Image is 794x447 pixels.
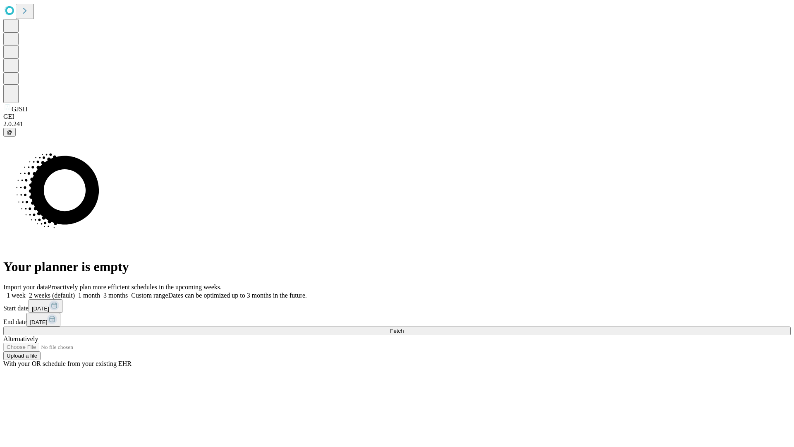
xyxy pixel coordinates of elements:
span: 2 weeks (default) [29,292,75,299]
span: Dates can be optimized up to 3 months in the future. [168,292,307,299]
div: End date [3,313,791,327]
span: 1 month [78,292,100,299]
button: Upload a file [3,351,41,360]
span: Proactively plan more efficient schedules in the upcoming weeks. [48,284,222,291]
button: [DATE] [29,299,62,313]
span: Import your data [3,284,48,291]
button: Fetch [3,327,791,335]
span: 3 months [103,292,128,299]
div: 2.0.241 [3,120,791,128]
div: Start date [3,299,791,313]
span: With your OR schedule from your existing EHR [3,360,132,367]
span: [DATE] [32,305,49,312]
span: Alternatively [3,335,38,342]
span: Custom range [131,292,168,299]
h1: Your planner is empty [3,259,791,274]
span: @ [7,129,12,135]
button: @ [3,128,16,137]
div: GEI [3,113,791,120]
button: [DATE] [26,313,60,327]
span: GJSH [12,106,27,113]
span: [DATE] [30,319,47,325]
span: Fetch [390,328,404,334]
span: 1 week [7,292,26,299]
